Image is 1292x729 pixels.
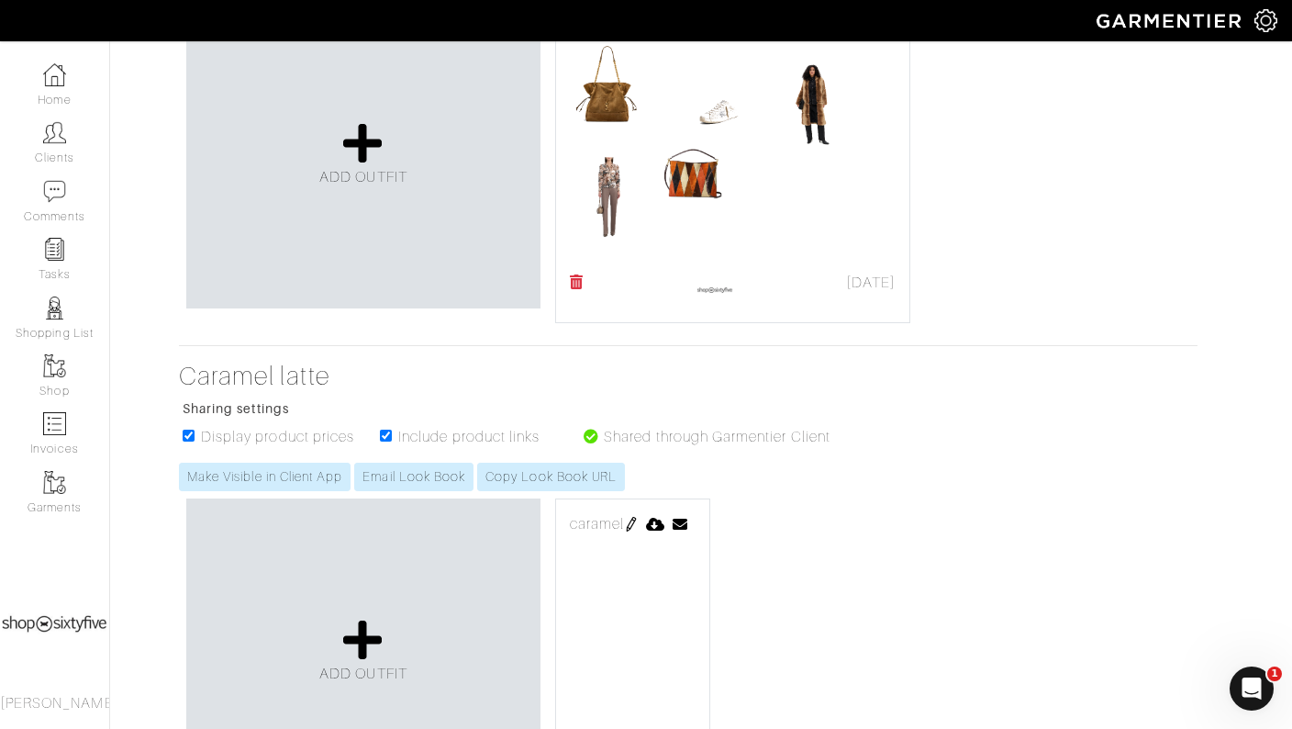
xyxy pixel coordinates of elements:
[604,426,830,448] label: Shared through Garmentier Client
[1230,667,1274,711] iframe: Intercom live chat
[319,618,407,685] a: ADD OUTFIT
[43,354,66,377] img: garments-icon-b7da505a4dc4fd61783c78ac3ca0ef83fa9d6f193b1c9dc38574b1d14d53ca28.png
[43,412,66,435] img: orders-icon-0abe47150d42831381b5fb84f609e132dff9fe21cb692f30cb5eec754e2cba89.png
[846,272,896,294] span: [DATE]
[319,666,407,682] span: ADD OUTFIT
[179,361,849,392] a: Caramel latte
[570,39,896,268] img: 1759786727.png
[179,463,351,491] a: Make Visible in Client App
[1087,5,1254,37] img: garmentier-logo-header-white-b43fb05a5012e4ada735d5af1a66efaba907eab6374d6393d1fbf88cb4ef424d.png
[43,121,66,144] img: clients-icon-6bae9207a08558b7cb47a8932f037763ab4055f8c8b6bfacd5dc20c3e0201464.png
[319,121,407,188] a: ADD OUTFIT
[43,471,66,494] img: garments-icon-b7da505a4dc4fd61783c78ac3ca0ef83fa9d6f193b1c9dc38574b1d14d53ca28.png
[183,399,849,419] p: Sharing settings
[43,63,66,86] img: dashboard-icon-dbcd8f5a0b271acd01030246c82b418ddd0df26cd7fceb0bd07c9910d44c42f6.png
[696,272,733,308] img: 1758229571497.png
[1254,9,1277,32] img: gear-icon-white-bd11855cb880d31180b6d7d6211b90ccbf57a29d726f0c71d8c61bd08dd39cc2.png
[43,180,66,203] img: comment-icon-a0a6a9ef722e966f86d9cbdc48e553b5cf19dbc54f86b18d962a5391bc8f6eb6.png
[201,426,354,448] label: Display product prices
[319,169,407,185] span: ADD OUTFIT
[624,517,639,532] img: pen-cf24a1663064a2ec1b9c1bd2387e9de7a2fa800b781884d57f21acf72779bad2.png
[570,513,696,535] div: caramel
[398,426,540,448] label: Include product links
[43,238,66,261] img: reminder-icon-8004d30b9f0a5d33ae49ab947aed9ed385cf756f9e5892f1edd6e32f2345188e.png
[354,463,473,491] a: Email Look Book
[43,297,66,320] img: stylists-icon-eb353228a002819b7ec25b43dbf5f0378dd9e0616d9560372ff212230b889e62.png
[477,463,625,491] a: Copy Look Book URL
[1267,667,1282,681] span: 1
